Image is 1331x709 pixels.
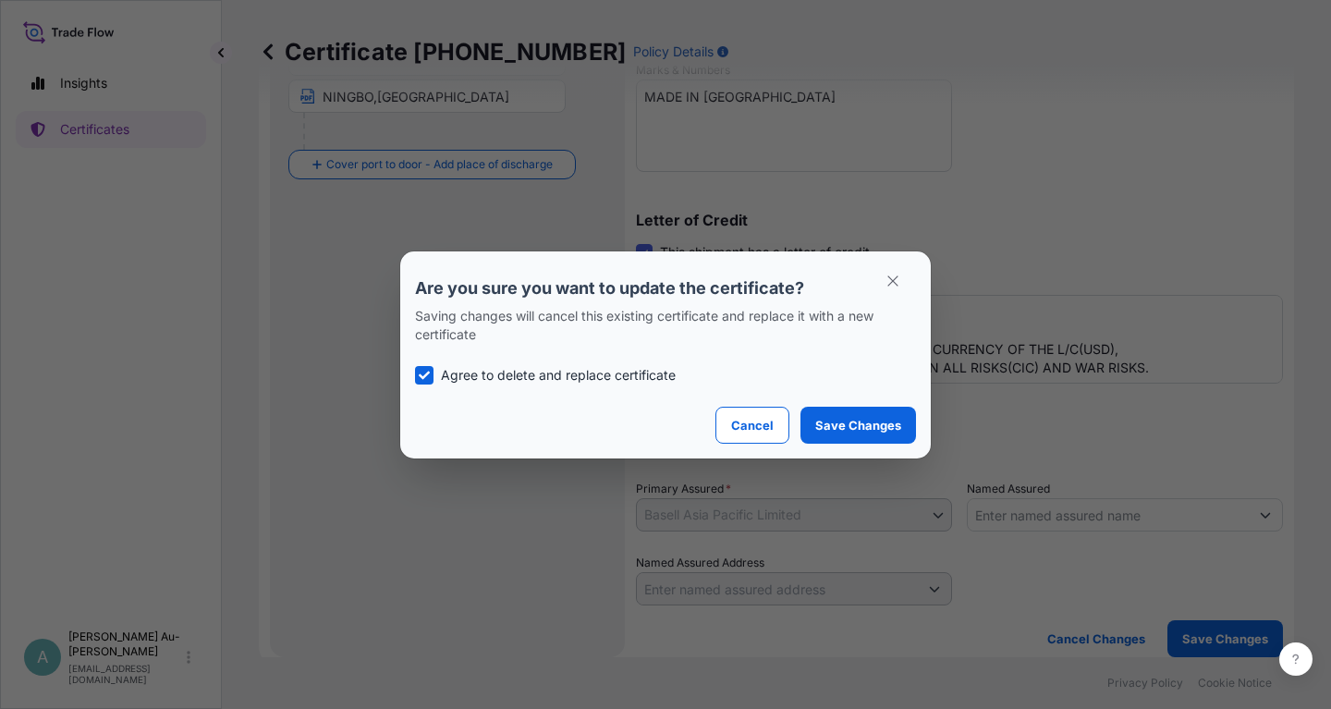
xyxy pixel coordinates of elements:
p: Are you sure you want to update the certificate? [415,277,916,299]
button: Cancel [715,407,789,444]
p: Agree to delete and replace certificate [441,366,676,385]
p: Cancel [731,416,774,434]
p: Save Changes [815,416,901,434]
button: Save Changes [800,407,916,444]
p: Saving changes will cancel this existing certificate and replace it with a new certificate [415,307,916,344]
